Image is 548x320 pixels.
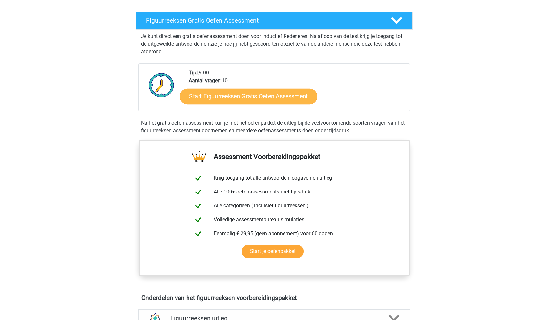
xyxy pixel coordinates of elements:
[138,119,410,135] div: Na het gratis oefen assessment kun je met het oefenpakket de uitleg bij de veelvoorkomende soorte...
[145,69,178,101] img: Klok
[189,70,199,76] b: Tijd:
[141,294,407,302] h4: Onderdelen van het figuurreeksen voorbereidingspakket
[184,69,409,111] div: 9:00 10
[180,88,317,104] a: Start Figuurreeksen Gratis Oefen Assessment
[189,77,222,83] b: Aantal vragen:
[133,12,415,30] a: Figuurreeksen Gratis Oefen Assessment
[141,32,407,56] p: Je kunt direct een gratis oefenassessment doen voor Inductief Redeneren. Na afloop van de test kr...
[146,17,380,24] h4: Figuurreeksen Gratis Oefen Assessment
[242,245,304,258] a: Start je oefenpakket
